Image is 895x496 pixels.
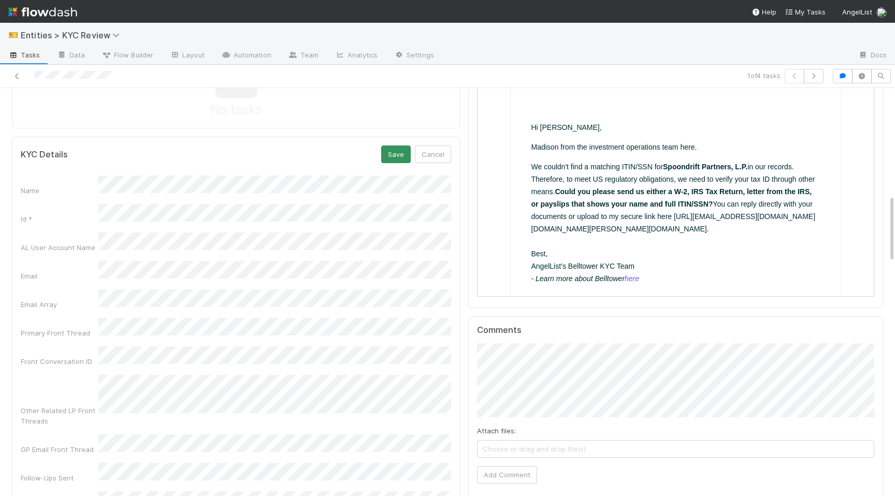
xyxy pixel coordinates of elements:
[102,50,153,60] span: Flow Builder
[54,209,343,246] p: Best, AngelList’s Belltower KYC Team
[876,7,887,18] img: avatar_ec94f6e9-05c5-4d36-a6c8-d0cea77c3c29.png
[210,100,262,120] span: No tasks
[8,31,19,39] span: 🎫
[415,145,451,163] button: Cancel
[21,356,98,367] div: Front Conversation ID
[477,466,537,484] button: Add Comment
[93,48,162,64] a: Flow Builder
[21,299,98,310] div: Email Array
[54,83,343,95] p: Hi [PERSON_NAME],
[21,242,98,253] div: AL User Account Name
[21,328,98,338] div: Primary Front Thread
[147,236,162,244] a: here
[21,405,98,426] div: Other Related LP Front Threads
[21,30,125,40] span: Entities > KYC Review
[54,103,343,115] p: Madison from the investment operations team here.
[21,150,68,160] h5: KYC Details
[49,48,93,64] a: Data
[54,122,343,197] div: We couldn't find a matching ITIN/SSN for in our records. Therefore, to meet US regulatory obligat...
[21,185,98,196] div: Name
[21,473,98,483] div: Follow-Ups Sent
[185,124,270,133] strong: Spoondrift Partners, L.P.
[8,50,40,60] span: Tasks
[478,441,874,457] span: Choose or drag and drop file(s)
[785,7,826,17] a: My Tasks
[213,48,280,64] a: Automation
[280,48,327,64] a: Team
[21,271,98,281] div: Email
[477,325,874,335] h5: Comments
[162,48,213,64] a: Layout
[850,48,895,64] a: Docs
[21,444,98,455] div: GP Email Front Thread
[747,70,781,81] span: 1 of 4 tasks
[327,48,386,64] a: Analytics
[54,149,335,170] strong: Could you please send us either a W-2, IRS Tax Return, letter from the IRS, or payslips that show...
[386,48,442,64] a: Settings
[785,8,826,16] span: My Tasks
[477,426,516,436] label: Attach files:
[8,3,77,21] img: logo-inverted-e16ddd16eac7371096b0.svg
[842,8,872,16] span: AngelList
[381,145,411,163] button: Save
[35,32,90,42] img: AngelList
[54,236,162,244] i: - Learn more about Belltower
[752,7,776,17] div: Help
